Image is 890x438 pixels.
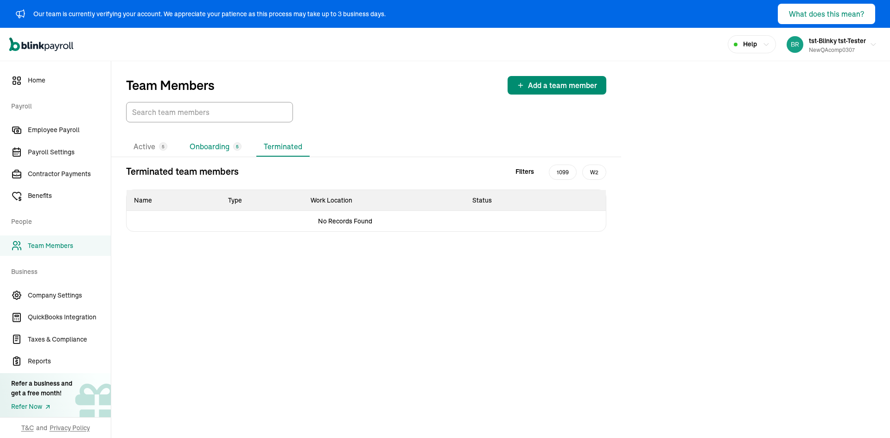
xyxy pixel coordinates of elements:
[126,78,215,93] p: Team Members
[126,165,239,178] p: Terminated team members
[465,190,563,211] th: Status
[28,241,111,251] span: Team Members
[844,394,890,438] iframe: Chat Widget
[783,33,881,56] button: tst-Blinky tst-TesternewQAcomp0307
[28,291,111,300] span: Company Settings
[50,423,90,432] span: Privacy Policy
[11,258,105,284] span: Business
[9,31,73,58] nav: Global
[21,423,34,432] span: T&C
[162,143,165,150] span: 5
[28,125,111,135] span: Employee Payroll
[28,191,111,201] span: Benefits
[789,8,864,19] div: What does this mean?
[528,80,597,91] span: Add a team member
[11,379,72,398] div: Refer a business and get a free month!
[33,9,386,19] div: Our team is currently verifying your account. We appreciate your patience as this process may tak...
[256,137,310,157] li: Terminated
[126,137,175,157] li: Active
[236,143,239,150] span: 5
[182,137,249,157] li: Onboarding
[778,4,875,24] button: What does this mean?
[11,92,105,118] span: Payroll
[303,190,465,211] th: Work Location
[28,147,111,157] span: Payroll Settings
[809,46,866,54] div: newQAcomp0307
[126,102,293,122] input: TextInput
[11,208,105,234] span: People
[743,39,757,49] span: Help
[809,37,866,45] span: tst-Blinky tst-Tester
[28,76,111,85] span: Home
[515,167,534,177] span: Filters
[582,165,606,180] span: W2
[28,312,111,322] span: QuickBooks Integration
[28,356,111,366] span: Reports
[127,211,563,232] td: No Records Found
[508,76,606,95] button: Add a team member
[549,165,577,180] span: 1099
[28,169,111,179] span: Contractor Payments
[728,35,776,53] button: Help
[11,402,72,412] a: Refer Now
[127,190,221,211] th: Name
[221,190,303,211] th: Type
[28,335,111,344] span: Taxes & Compliance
